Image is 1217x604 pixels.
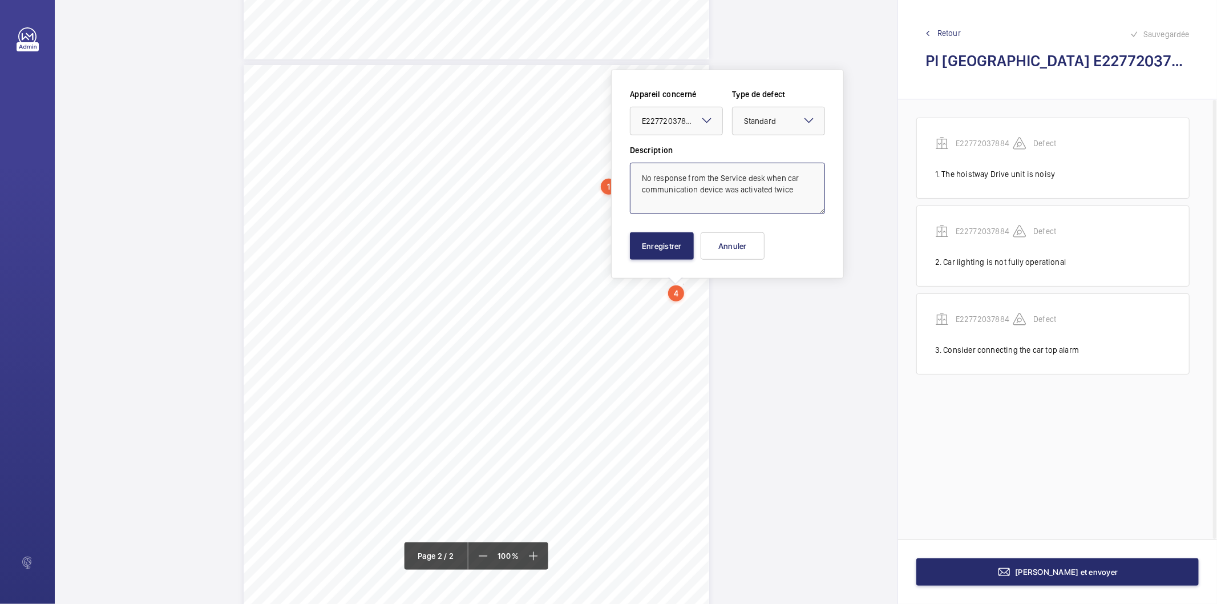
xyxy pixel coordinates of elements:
[630,232,694,260] button: Enregistrer
[630,88,723,100] label: Appareil concerné
[732,88,825,100] label: Type de defect
[493,552,523,560] span: 100 %
[1033,313,1090,325] p: Defect
[937,27,961,39] span: Retour
[956,138,1013,149] p: E22772037884
[925,27,1190,39] a: Retour
[404,542,468,570] div: Page 2 / 2
[935,168,1171,180] div: 1. The hoistway Drive unit is noisy
[580,243,591,252] span: TS
[589,277,600,285] span: TS
[1033,226,1090,237] p: Defect
[935,256,1171,268] div: 2. Car lighting is not fully operational
[935,344,1171,356] div: 3. Consider connecting the car top alarm
[668,285,684,301] div: 4
[601,179,617,195] div: 1
[701,232,765,260] button: Annuler
[916,558,1199,586] button: [PERSON_NAME] et envoyer
[1016,567,1118,577] span: [PERSON_NAME] et envoyer
[744,116,776,126] span: Standard
[1130,27,1190,41] div: Sauvegardée
[536,296,547,304] span: TS
[925,50,1190,71] h2: PI London Greenwich RH E22772037884.pdf
[956,313,1013,325] p: E22772037884
[1033,138,1090,149] p: Defect
[568,234,579,243] span: TS
[642,115,696,126] span: E22772037884
[630,144,825,156] label: Description
[956,226,1013,237] p: E22772037884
